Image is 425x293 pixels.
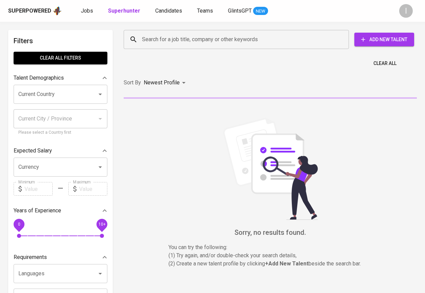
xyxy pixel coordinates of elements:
[371,57,399,70] button: Clear All
[360,35,409,44] span: Add New Talent
[169,260,372,268] p: (2) Create a new talent profile by clicking beside the search bar.
[197,7,213,14] span: Teams
[79,182,107,196] input: Value
[8,7,51,15] div: Superpowered
[95,162,105,172] button: Open
[18,129,103,136] p: Please select a Country first
[197,7,214,15] a: Teams
[169,251,372,260] p: (1) Try again, and/or double-check your search details,
[124,79,141,87] p: Sort By
[14,52,107,64] button: Clear All filters
[108,7,140,14] b: Superhunter
[124,227,417,238] h6: Sorry, no results found.
[228,7,252,14] span: GlintsGPT
[155,7,183,15] a: Candidates
[14,35,107,46] h6: Filters
[253,8,268,15] span: NEW
[14,144,107,158] div: Expected Salary
[14,71,107,85] div: Talent Demographics
[81,7,94,15] a: Jobs
[144,79,180,87] p: Newest Profile
[108,7,142,15] a: Superhunter
[228,7,268,15] a: GlintsGPT NEW
[265,260,308,267] b: + Add New Talent
[399,4,413,18] div: I
[18,222,20,227] span: 0
[24,182,53,196] input: Value
[19,54,102,62] span: Clear All filters
[219,118,321,220] img: file_searching.svg
[14,204,107,217] div: Years of Experience
[98,222,105,227] span: 10+
[8,6,62,16] a: Superpoweredapp logo
[81,7,93,14] span: Jobs
[354,33,414,46] button: Add New Talent
[169,243,372,251] p: You can try the following :
[14,250,107,264] div: Requirements
[155,7,182,14] span: Candidates
[95,269,105,278] button: Open
[95,89,105,99] button: Open
[14,147,52,155] p: Expected Salary
[373,59,396,68] span: Clear All
[144,77,188,89] div: Newest Profile
[14,253,47,261] p: Requirements
[53,6,62,16] img: app logo
[14,207,61,215] p: Years of Experience
[14,74,64,82] p: Talent Demographics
